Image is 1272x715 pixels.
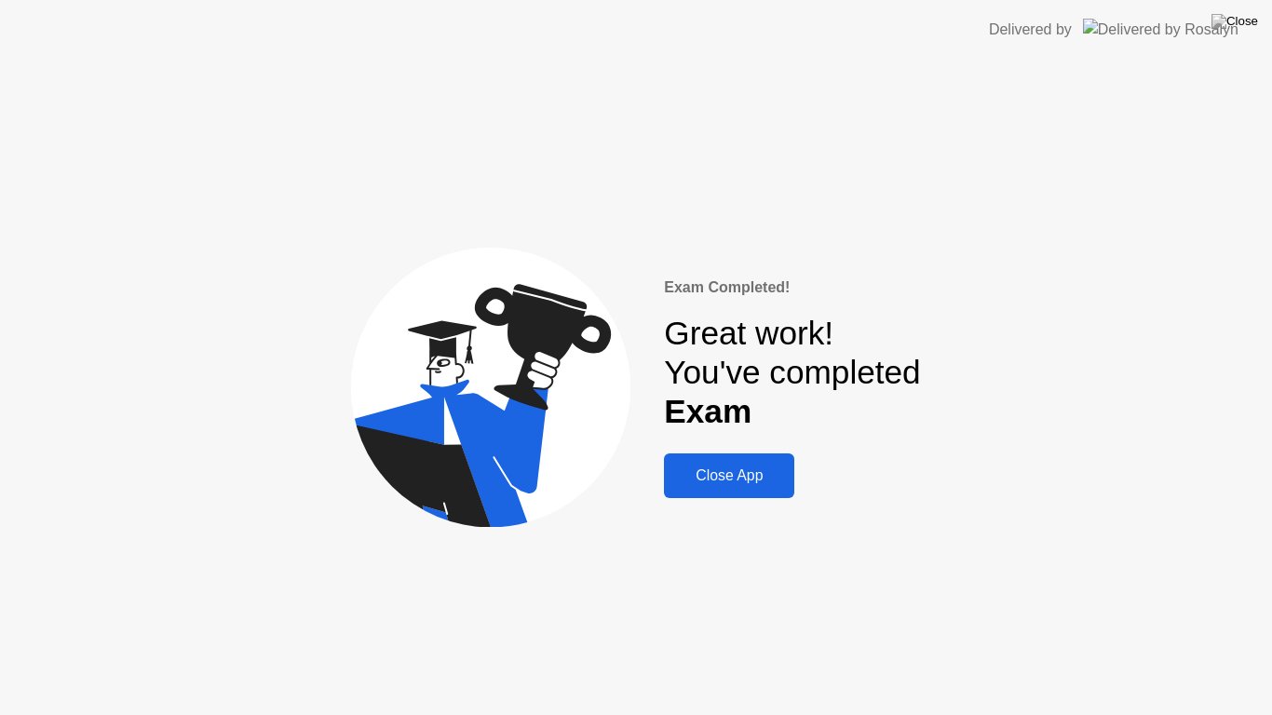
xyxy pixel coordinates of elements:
div: Delivered by [989,19,1072,41]
img: Close [1211,14,1258,29]
div: Exam Completed! [664,277,920,299]
button: Close App [664,453,794,498]
b: Exam [664,393,751,429]
div: Great work! You've completed [664,314,920,432]
img: Delivered by Rosalyn [1083,19,1238,40]
div: Close App [670,467,789,484]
